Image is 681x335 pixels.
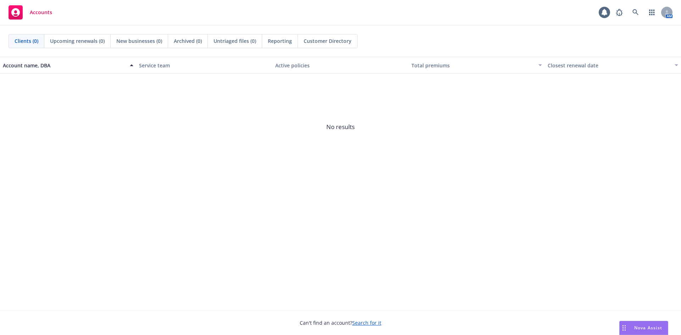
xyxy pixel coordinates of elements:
a: Search for it [352,319,381,326]
div: Active policies [275,62,406,69]
a: Search [629,5,643,19]
div: Account name, DBA [3,62,126,69]
button: Active policies [272,57,409,74]
span: Customer Directory [304,37,351,45]
div: Service team [139,62,270,69]
span: Archived (0) [174,37,202,45]
span: Reporting [268,37,292,45]
div: Closest renewal date [548,62,670,69]
span: Clients (0) [15,37,38,45]
button: Service team [136,57,272,74]
span: Untriaged files (0) [214,37,256,45]
span: Nova Assist [634,325,662,331]
div: Total premiums [411,62,534,69]
span: Can't find an account? [300,319,381,326]
button: Total premiums [409,57,545,74]
span: Accounts [30,10,52,15]
span: New businesses (0) [116,37,162,45]
a: Accounts [6,2,55,22]
div: Drag to move [620,321,629,335]
button: Closest renewal date [545,57,681,74]
button: Nova Assist [619,321,668,335]
span: Upcoming renewals (0) [50,37,105,45]
a: Switch app [645,5,659,19]
a: Report a Bug [612,5,626,19]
